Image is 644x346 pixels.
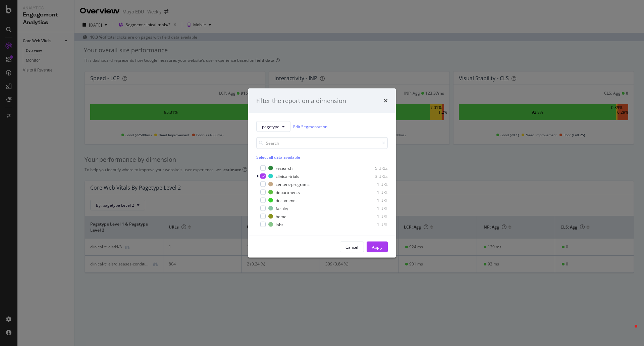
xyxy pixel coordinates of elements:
[355,197,388,203] div: 1 URL
[276,189,300,195] div: departments
[256,137,388,149] input: Search
[276,181,310,187] div: centers-programs
[248,88,396,258] div: modal
[355,173,388,179] div: 3 URLs
[340,242,364,252] button: Cancel
[276,213,286,219] div: home
[355,213,388,219] div: 1 URL
[293,123,327,130] a: Edit Segmentation
[256,96,346,105] div: Filter the report on a dimension
[384,96,388,105] div: times
[372,244,382,250] div: Apply
[256,121,290,132] button: pagetype
[367,242,388,252] button: Apply
[256,154,388,160] div: Select all data available
[345,244,358,250] div: Cancel
[621,323,637,339] iframe: Intercom live chat
[355,189,388,195] div: 1 URL
[355,221,388,227] div: 1 URL
[355,205,388,211] div: 1 URL
[276,205,288,211] div: faculty
[262,123,279,129] span: pagetype
[276,165,292,171] div: research
[355,165,388,171] div: 5 URLs
[276,221,283,227] div: labs
[276,173,299,179] div: clinical-trials
[276,197,297,203] div: documents
[355,181,388,187] div: 1 URL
